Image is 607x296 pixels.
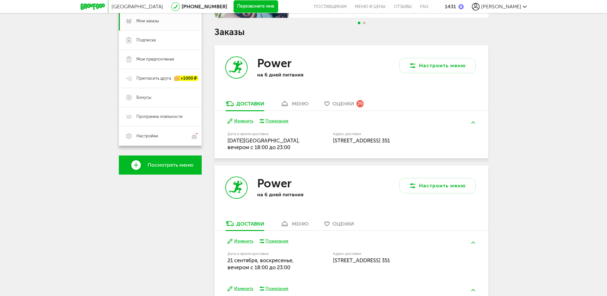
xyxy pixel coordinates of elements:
a: Доставки [222,100,267,111]
button: Пожелания [260,286,289,292]
span: Подписка [136,37,156,43]
img: arrow-up-green.5eb5f82.svg [471,289,475,291]
a: Оценки 29 [321,100,367,111]
span: Бонусы [136,95,151,100]
a: Пригласить друга +1000 ₽ [119,69,202,88]
div: Доставки [236,101,264,107]
p: на 6 дней питания [257,72,340,78]
a: Программа лояльности [119,107,202,126]
img: arrow-up-green.5eb5f82.svg [471,242,475,244]
h1: Заказы [214,28,488,36]
span: [GEOGRAPHIC_DATA] [112,4,163,10]
div: Пожелания [265,286,288,292]
a: Бонусы [119,88,202,107]
div: Пожелания [265,118,288,124]
button: Настроить меню [399,58,476,73]
button: Пожелания [260,118,289,124]
a: Подписка [119,31,202,50]
span: Посмотреть меню [148,162,193,168]
span: Мои заказы [136,18,159,24]
a: меню [277,100,312,111]
span: [STREET_ADDRESS] 351 [333,137,390,144]
button: Изменить [228,118,253,124]
a: Доставки [222,220,267,230]
span: [STREET_ADDRESS] 351 [333,257,390,264]
h3: Power [257,56,292,70]
a: Мои предпочтения [119,50,202,69]
span: [PERSON_NAME] [481,4,521,10]
div: 1431 [445,4,456,10]
span: Go to slide 1 [358,22,360,24]
a: [PHONE_NUMBER] [182,4,227,10]
img: arrow-up-green.5eb5f82.svg [471,121,475,124]
div: 29 [357,100,364,107]
button: Изменить [228,286,253,292]
div: меню [292,101,308,107]
button: Настроить меню [399,178,476,193]
span: Оценки [332,101,354,107]
span: 21 сентября, воскресенье, вечером c 18:00 до 23:00 [228,257,294,270]
a: меню [277,220,312,230]
span: Настройки [136,133,158,139]
span: Оценки [332,221,354,227]
label: Адрес доставки [333,132,452,136]
p: на 6 дней питания [257,191,340,198]
div: меню [292,221,308,227]
button: Пожелания [260,238,289,244]
a: Настройки [119,126,202,146]
div: Пожелания [265,238,288,244]
a: Мои заказы [119,11,202,31]
h3: Power [257,177,292,190]
div: Доставки [236,221,264,227]
a: Оценки [321,220,357,230]
a: Посмотреть меню [119,155,202,175]
label: Дата и время доставки [228,252,300,256]
span: Мои предпочтения [136,56,174,62]
span: [DATE][GEOGRAPHIC_DATA], вечером c 18:00 до 23:00 [228,137,300,150]
span: Пригласить друга [136,76,171,81]
span: Программа лояльности [136,114,183,119]
img: bonus_b.cdccf46.png [459,4,464,9]
label: Дата и время доставки [228,132,300,136]
button: Изменить [228,238,253,244]
button: Перезвоните мне [234,0,278,13]
label: Адрес доставки [333,252,452,256]
div: +1000 ₽ [174,76,199,81]
span: Go to slide 2 [363,22,365,24]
